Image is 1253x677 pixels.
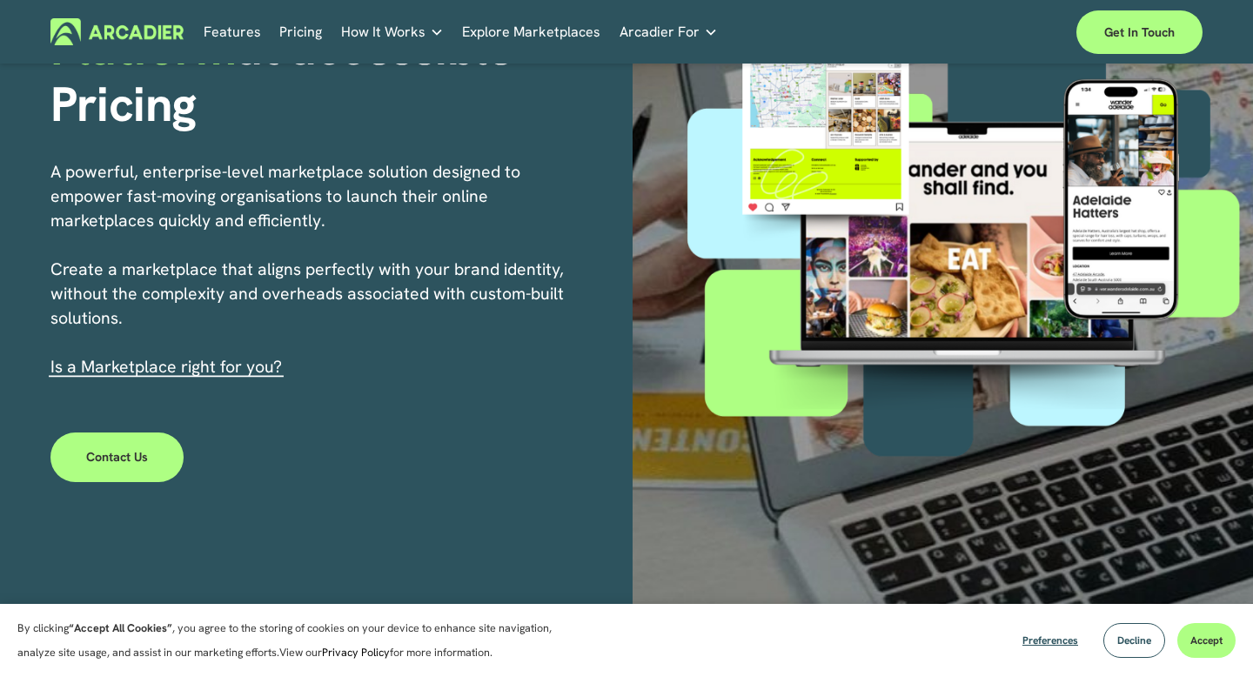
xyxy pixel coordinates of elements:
a: Features [204,18,261,45]
a: Privacy Policy [322,645,390,660]
img: Arcadier [50,18,184,45]
a: Explore Marketplaces [462,18,600,45]
a: Pricing [279,18,322,45]
span: I [50,356,282,378]
button: Decline [1103,623,1165,658]
button: Preferences [1009,623,1091,658]
span: How It Works [341,20,425,44]
a: folder dropdown [620,18,718,45]
span: Preferences [1022,633,1078,647]
a: folder dropdown [341,18,444,45]
iframe: Chat Widget [1166,593,1253,677]
span: Arcadier For [620,20,700,44]
p: By clicking , you agree to the storing of cookies on your device to enhance site navigation, anal... [17,616,583,665]
a: s a Marketplace right for you? [55,356,282,378]
strong: “Accept All Cookies” [69,620,172,635]
a: Get in touch [1076,10,1203,54]
span: Decline [1117,633,1151,647]
a: Contact Us [50,432,184,482]
p: A powerful, enterprise-level marketplace solution designed to empower fast-moving organisations t... [50,160,573,379]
